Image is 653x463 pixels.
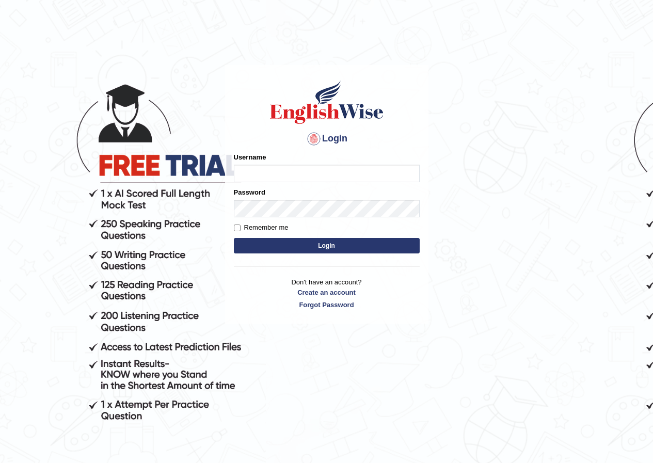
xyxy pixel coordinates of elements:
[234,300,420,310] a: Forgot Password
[234,277,420,309] p: Don't have an account?
[234,131,420,147] h4: Login
[234,222,289,233] label: Remember me
[234,152,266,162] label: Username
[234,288,420,297] a: Create an account
[234,225,241,231] input: Remember me
[234,238,420,253] button: Login
[268,79,386,125] img: Logo of English Wise sign in for intelligent practice with AI
[234,187,265,197] label: Password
